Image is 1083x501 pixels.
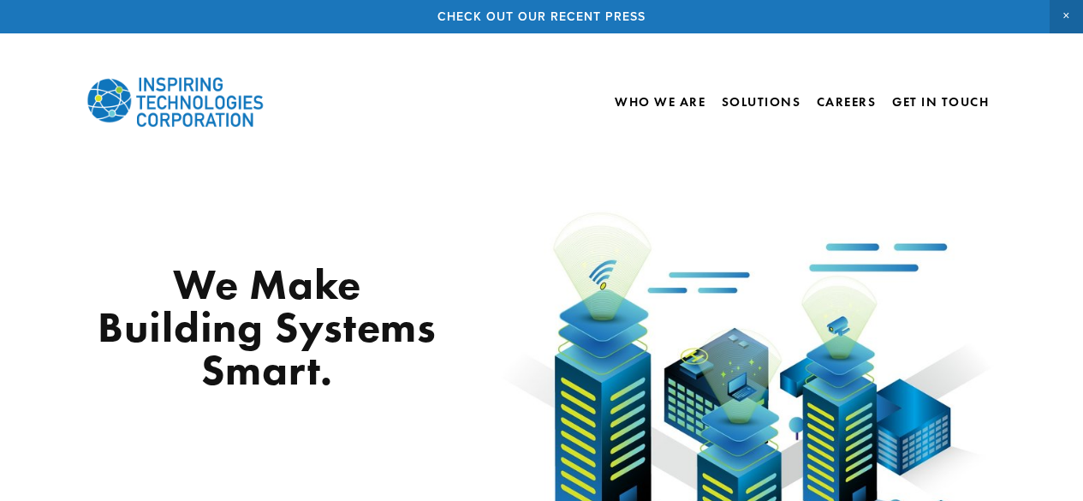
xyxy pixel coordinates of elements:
[722,94,801,110] a: Solutions
[892,87,989,116] a: Get In Touch
[86,63,265,140] img: Inspiring Technologies Corp – A Building Technologies Company
[615,87,705,116] a: Who We Are
[817,87,877,116] a: Careers
[86,263,449,391] h1: We make Building Systems Smart.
